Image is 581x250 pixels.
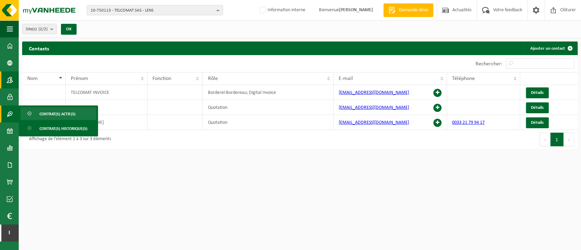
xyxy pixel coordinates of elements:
span: Prénom [71,76,88,81]
h2: Contacts [22,41,56,55]
td: [PERSON_NAME] [66,115,147,130]
span: Fonction [152,76,171,81]
button: Site(s)(2/2) [22,24,57,34]
td: Quotation [203,115,333,130]
span: Rôle [208,76,217,81]
span: Détails [531,90,544,95]
label: Information interne [258,5,305,15]
a: Détails [526,87,549,98]
a: Détails [526,102,549,113]
span: Site(s) [26,24,48,34]
button: 10-750113 - TELCOMAT SAS - LENS [87,5,223,15]
a: Détails [526,117,549,128]
div: Affichage de l'élément 1 à 3 sur 3 éléments [26,133,111,146]
span: Nom [27,76,38,81]
span: Contrat(s) actif(s) [39,107,76,120]
button: Previous [539,133,550,146]
span: Détails [531,105,544,110]
button: Next [564,133,574,146]
button: 1 [550,133,564,146]
a: Contrat(s) historique(s) [20,122,96,135]
td: M [66,100,147,115]
a: 0033 21 79 94 17 [452,120,485,125]
span: Téléphone [452,76,475,81]
td: Quotation [203,100,333,115]
td: Borderel-Bordereau; Digital Invoice [203,85,333,100]
span: I [7,224,12,241]
a: Demande devis [383,3,433,17]
a: [EMAIL_ADDRESS][DOMAIN_NAME] [339,90,409,95]
span: Demande devis [397,7,430,14]
a: Ajouter un contact [525,41,577,55]
a: [EMAIL_ADDRESS][DOMAIN_NAME] [339,105,409,110]
span: Détails [531,120,544,125]
count: (2/2) [38,27,48,31]
span: Contrat(s) historique(s) [39,122,87,135]
strong: [PERSON_NAME] [339,7,373,13]
span: 10-750113 - TELCOMAT SAS - LENS [91,5,214,16]
a: [EMAIL_ADDRESS][DOMAIN_NAME] [339,120,409,125]
span: E-mail [339,76,353,81]
td: TELCOMAT INVOICE [66,85,147,100]
td: [PERSON_NAME] [22,100,66,115]
label: Rechercher: [475,61,502,67]
a: Contrat(s) actif(s) [20,107,96,120]
button: OK [61,24,77,35]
